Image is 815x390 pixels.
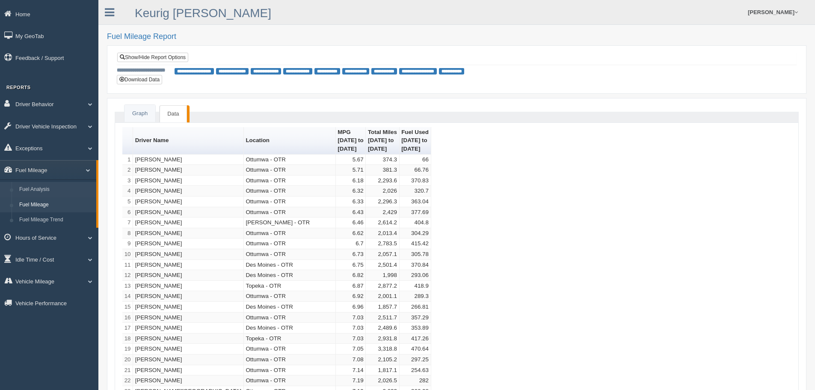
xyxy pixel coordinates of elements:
[336,260,366,271] td: 6.75
[336,354,366,365] td: 7.08
[133,302,244,313] td: [PERSON_NAME]
[400,281,431,292] td: 418.9
[366,344,399,354] td: 3,318.8
[135,6,271,20] a: Keurig [PERSON_NAME]
[400,186,431,196] td: 320.7
[122,186,133,196] td: 4
[122,270,133,281] td: 12
[244,291,336,302] td: Ottumwa - OTR
[244,354,336,365] td: Ottumwa - OTR
[122,228,133,239] td: 8
[244,260,336,271] td: Des Moines - OTR
[400,291,431,302] td: 289.3
[336,365,366,376] td: 7.14
[122,207,133,218] td: 6
[133,354,244,365] td: [PERSON_NAME]
[366,333,399,344] td: 2,931.8
[400,302,431,313] td: 266.81
[336,127,366,155] th: Sort column
[336,313,366,323] td: 7.03
[122,291,133,302] td: 14
[122,354,133,365] td: 20
[122,217,133,228] td: 7
[122,165,133,176] td: 2
[400,323,431,333] td: 353.89
[400,176,431,186] td: 370.83
[336,291,366,302] td: 6.92
[400,344,431,354] td: 470.64
[336,196,366,207] td: 6.33
[122,313,133,323] td: 16
[336,344,366,354] td: 7.05
[366,375,399,386] td: 2,026.5
[366,260,399,271] td: 2,501.4
[133,217,244,228] td: [PERSON_NAME]
[244,186,336,196] td: Ottumwa - OTR
[124,105,155,122] a: Graph
[336,375,366,386] td: 7.19
[336,333,366,344] td: 7.03
[400,365,431,376] td: 254.63
[366,249,399,260] td: 2,057.1
[122,344,133,354] td: 19
[366,196,399,207] td: 2,296.3
[133,127,244,155] th: Sort column
[15,197,96,213] a: Fuel Mileage
[336,165,366,176] td: 5.71
[336,238,366,249] td: 6.7
[122,196,133,207] td: 5
[400,354,431,365] td: 297.25
[244,375,336,386] td: Ottumwa - OTR
[336,323,366,333] td: 7.03
[336,155,366,165] td: 5.67
[244,313,336,323] td: Ottumwa - OTR
[336,270,366,281] td: 6.82
[122,365,133,376] td: 21
[122,249,133,260] td: 10
[244,207,336,218] td: Ottumwa - OTR
[400,165,431,176] td: 66.76
[400,196,431,207] td: 363.04
[400,207,431,218] td: 377.69
[107,33,806,41] h2: Fuel Mileage Report
[133,323,244,333] td: [PERSON_NAME]
[122,302,133,313] td: 15
[133,196,244,207] td: [PERSON_NAME]
[160,105,187,123] a: Data
[400,270,431,281] td: 293.06
[366,238,399,249] td: 2,783.5
[133,260,244,271] td: [PERSON_NAME]
[400,127,431,155] th: Sort column
[366,217,399,228] td: 2,614.2
[366,176,399,186] td: 2,293.6
[133,365,244,376] td: [PERSON_NAME]
[366,354,399,365] td: 2,105.2
[244,333,336,344] td: Topeka - OTR
[133,313,244,323] td: [PERSON_NAME]
[366,365,399,376] td: 1,817.1
[366,281,399,292] td: 2,877.2
[122,176,133,186] td: 3
[366,323,399,333] td: 2,489.6
[122,323,133,333] td: 17
[336,302,366,313] td: 6.96
[400,249,431,260] td: 305.78
[122,281,133,292] td: 13
[244,365,336,376] td: Ottumwa - OTR
[122,260,133,271] td: 11
[244,176,336,186] td: Ottumwa - OTR
[366,127,399,155] th: Sort column
[15,182,96,197] a: Fuel Analysis
[15,212,96,228] a: Fuel Mileage Trend
[244,344,336,354] td: Ottumwa - OTR
[133,228,244,239] td: [PERSON_NAME]
[122,375,133,386] td: 22
[400,238,431,249] td: 415.42
[122,155,133,165] td: 1
[336,228,366,239] td: 6.62
[133,238,244,249] td: [PERSON_NAME]
[400,333,431,344] td: 417.26
[366,186,399,196] td: 2,026
[122,333,133,344] td: 18
[133,155,244,165] td: [PERSON_NAME]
